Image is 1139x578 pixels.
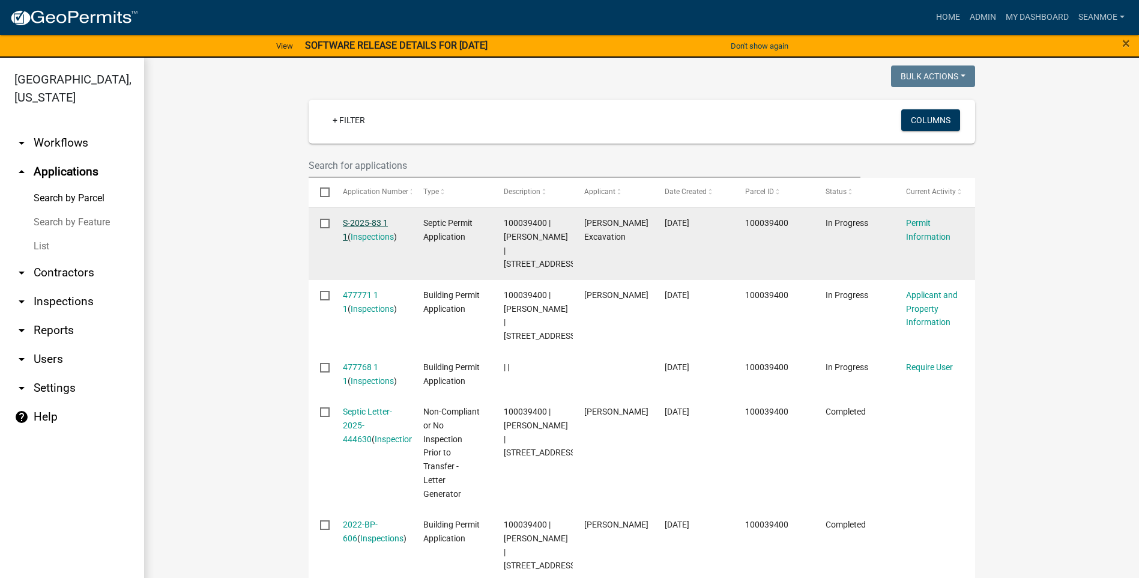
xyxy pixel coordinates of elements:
span: 100039400 [745,218,788,228]
i: arrow_drop_down [14,323,29,338]
span: Septic Permit Application [423,218,473,242]
a: 477771 1 1 [343,290,378,314]
input: Search for applications [309,153,861,178]
span: Date Created [665,187,707,196]
i: arrow_drop_down [14,381,29,395]
a: Admin [965,6,1001,29]
i: help [14,410,29,424]
span: 100039400 | KATHLEEN CORRIGAN | 13186 HWY 95 NE [504,218,578,269]
span: In Progress [826,290,868,300]
i: arrow_drop_down [14,294,29,309]
button: Don't show again [726,36,793,56]
span: Description [504,187,540,196]
datatable-header-cell: Applicant [573,178,653,207]
a: Require User [906,362,953,372]
a: Septic Letter-2025-444630 [343,407,392,444]
span: Dawn Figgins [584,520,648,529]
a: My Dashboard [1001,6,1074,29]
span: Imholte Excavation [584,218,648,242]
span: Status [826,187,847,196]
span: Completed [826,520,866,529]
datatable-header-cell: Application Number [331,178,412,207]
span: 100039400 [745,290,788,300]
a: 2022-BP-606 [343,520,378,543]
span: 100039400 | KATHLEEN CORRIGAN | 13186 HWY 95 NE [504,290,578,341]
span: 100039400 [745,520,788,529]
span: 09/12/2025 [665,290,689,300]
datatable-header-cell: Status [814,178,895,207]
strong: SOFTWARE RELEASE DETAILS FOR [DATE] [305,40,488,51]
span: Completed [826,407,866,416]
span: Type [423,187,439,196]
i: arrow_drop_down [14,266,29,280]
span: Building Permit Application [423,290,480,314]
div: ( ) [343,360,400,388]
span: In Progress [826,362,868,372]
div: ( ) [343,216,400,244]
div: ( ) [343,288,400,316]
span: Applicant [584,187,615,196]
a: Permit Information [906,218,950,242]
span: × [1122,35,1130,52]
span: In Progress [826,218,868,228]
i: arrow_drop_down [14,352,29,367]
a: + Filter [323,109,375,131]
a: S-2025-83 1 1 [343,218,388,242]
i: arrow_drop_up [14,165,29,179]
span: 100039400 [745,362,788,372]
a: Inspections [351,376,394,386]
a: Home [931,6,965,29]
a: Inspections [375,434,418,444]
datatable-header-cell: Current Activity [895,178,975,207]
div: ( ) [343,405,400,446]
datatable-header-cell: Description [492,178,573,207]
a: Inspections [351,304,394,314]
span: Non-Compliant or No Inspection Prior to Transfer - Letter Generator [423,407,480,499]
i: arrow_drop_down [14,136,29,150]
a: Inspections [360,534,403,543]
a: Inspections [351,232,394,242]
datatable-header-cell: Select [309,178,331,207]
datatable-header-cell: Date Created [653,178,734,207]
span: 07/02/2025 [665,407,689,416]
a: View [271,36,298,56]
button: Bulk Actions [891,65,975,87]
span: | | [504,362,509,372]
button: Close [1122,36,1130,50]
span: 10/02/2025 [665,218,689,228]
span: 09/12/2025 [665,362,689,372]
span: 100039400 | KATHLEEN CORRIGAN | 13186 HWY 95 NE [504,407,578,457]
div: ( ) [343,518,400,546]
span: 100039400 [745,407,788,416]
span: 100039400 | KATHLEEN CORRIGAN | 13186 HWY 95 NE [504,520,578,570]
span: Application Number [343,187,408,196]
button: Columns [901,109,960,131]
span: 08/22/2022 [665,520,689,529]
span: Ryan Kolb [584,407,648,416]
span: Parcel ID [745,187,774,196]
span: Building Permit Application [423,520,480,543]
span: Michelle Hartmann [584,290,648,300]
datatable-header-cell: Parcel ID [734,178,814,207]
span: Current Activity [906,187,956,196]
datatable-header-cell: Type [412,178,492,207]
a: Applicant and Property Information [906,290,958,327]
a: 477768 1 1 [343,362,378,386]
a: SeanMoe [1074,6,1129,29]
span: Building Permit Application [423,362,480,386]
